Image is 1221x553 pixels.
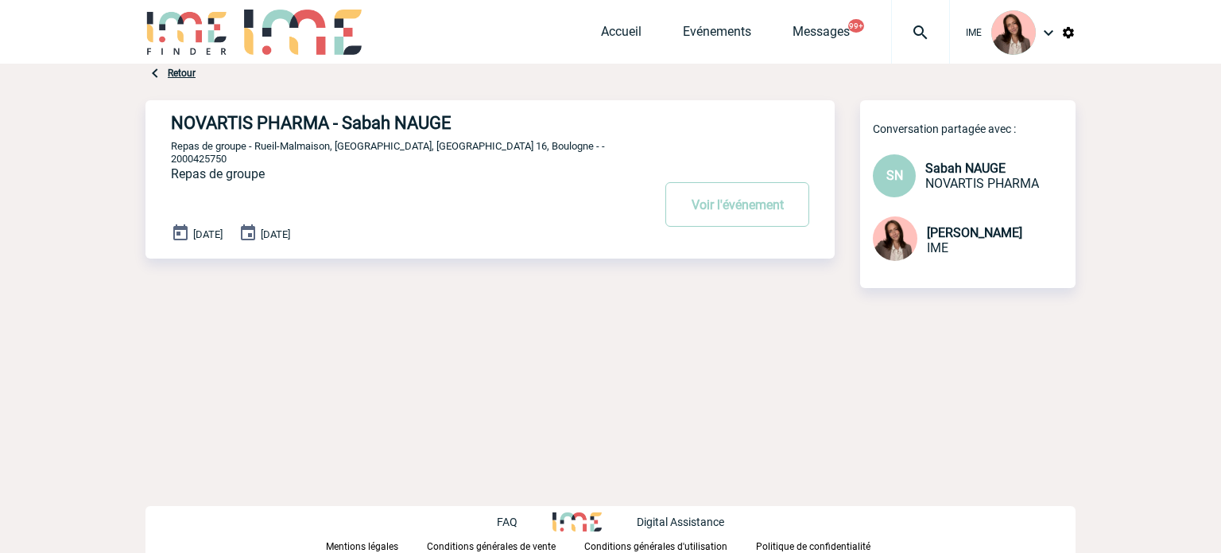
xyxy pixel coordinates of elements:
img: IME-Finder [145,10,228,55]
span: IME [927,240,948,255]
span: NOVARTIS PHARMA [925,176,1039,191]
a: Retour [168,68,196,79]
p: Conditions générales de vente [427,541,556,552]
span: [DATE] [193,228,223,240]
a: Messages [793,24,850,46]
a: Accueil [601,24,642,46]
img: 94396-3.png [873,216,917,261]
p: Digital Assistance [637,516,724,528]
a: Conditions générales d'utilisation [584,538,756,553]
p: Politique de confidentialité [756,541,870,552]
a: FAQ [497,513,552,528]
p: Conditions générales d'utilisation [584,541,727,552]
p: FAQ [497,516,517,528]
h4: NOVARTIS PHARMA - Sabah NAUGE [171,113,604,133]
span: SN [886,168,903,183]
a: Conditions générales de vente [427,538,584,553]
p: Mentions légales [326,541,398,552]
a: Evénements [683,24,751,46]
span: Sabah NAUGE [925,161,1006,176]
span: [PERSON_NAME] [927,225,1022,240]
p: Conversation partagée avec : [873,123,1076,135]
button: Voir l'événement [665,182,809,227]
span: Repas de groupe - Rueil-Malmaison, [GEOGRAPHIC_DATA], [GEOGRAPHIC_DATA] 16, Boulogne - - 2000425750 [171,140,605,165]
img: 94396-3.png [991,10,1036,55]
span: IME [966,27,982,38]
button: 99+ [848,19,864,33]
img: http://www.idealmeetingsevents.fr/ [552,512,602,532]
span: Repas de groupe [171,166,265,181]
span: [DATE] [261,228,290,240]
a: Mentions légales [326,538,427,553]
a: Politique de confidentialité [756,538,896,553]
